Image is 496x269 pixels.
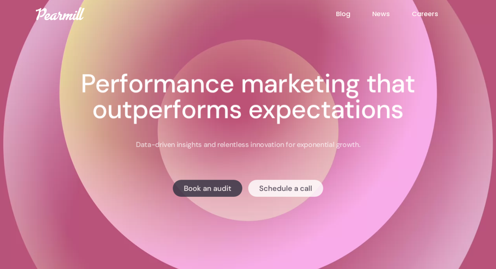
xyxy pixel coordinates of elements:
[412,9,460,19] a: Careers
[372,9,412,19] a: News
[48,71,447,123] h1: Performance marketing that outperforms expectations
[136,140,360,150] p: Data-driven insights and relentless innovation for exponential growth.
[36,7,85,20] img: Pearmill logo
[336,9,372,19] a: Blog
[173,180,242,196] a: Book an audit
[248,180,323,196] a: Schedule a call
